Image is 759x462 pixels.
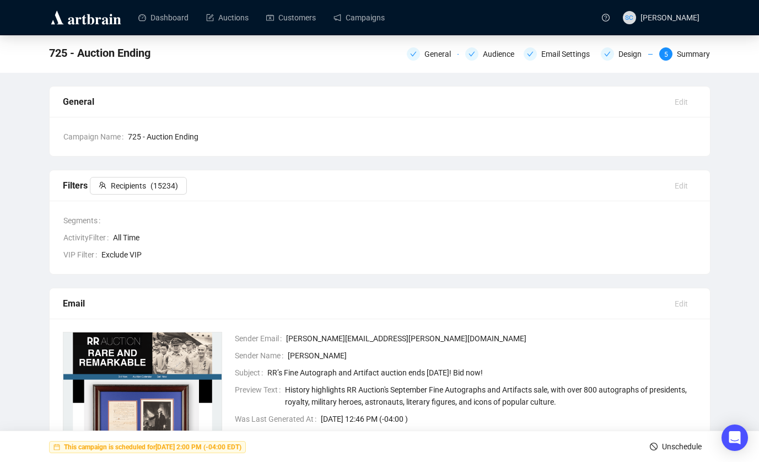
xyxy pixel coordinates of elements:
[63,95,666,109] div: General
[285,384,697,408] span: History highlights RR Auction's September Fine Autographs and Artifacts sale, with over 800 autog...
[63,232,113,244] span: ActivityFilter
[235,384,285,408] span: Preview Text
[63,180,187,191] span: Filters
[49,44,150,62] span: 725 - Auction Ending
[407,47,459,61] div: General
[527,51,534,57] span: check
[206,3,249,32] a: Auctions
[410,51,417,57] span: check
[267,367,697,379] span: RR’s Fine Autograph and Artifact auction ends [DATE]! Bid now!
[666,93,697,111] button: Edit
[128,131,697,143] span: 725 - Auction Ending
[138,3,189,32] a: Dashboard
[113,232,697,244] span: All Time
[64,443,241,451] strong: This campaign is scheduled for [DATE] 2:00 PM (-04:00 EDT)
[90,177,187,195] button: Recipients(15234)
[469,51,475,57] span: check
[666,177,697,195] button: Edit
[150,180,178,192] span: ( 15234 )
[333,3,385,32] a: Campaigns
[99,181,106,189] span: team
[664,51,668,58] span: 5
[677,47,710,61] div: Summary
[235,350,288,362] span: Sender Name
[321,413,697,425] span: [DATE] 12:46 PM (-04:00 )
[465,47,517,61] div: Audience
[541,47,596,61] div: Email Settings
[63,214,105,227] span: Segments
[640,13,699,22] span: [PERSON_NAME]
[235,332,286,345] span: Sender Email
[63,131,128,143] span: Campaign Name
[604,51,611,57] span: check
[662,431,702,462] span: Unschedule
[666,295,697,313] button: Edit
[235,413,321,425] span: Was Last Generated At
[101,249,697,261] span: Exclude VIP
[625,12,633,23] span: SC
[49,9,123,26] img: logo
[659,47,710,61] div: 5Summary
[286,332,697,345] span: [PERSON_NAME][EMAIL_ADDRESS][PERSON_NAME][DOMAIN_NAME]
[524,47,594,61] div: Email Settings
[53,444,60,450] span: calendar
[235,367,267,379] span: Subject
[424,47,457,61] div: General
[111,180,146,192] span: Recipients
[641,438,710,455] button: Unschedule
[602,14,610,22] span: question-circle
[601,47,653,61] div: Design
[266,3,316,32] a: Customers
[483,47,521,61] div: Audience
[722,425,748,451] div: Open Intercom Messenger
[618,47,648,61] div: Design
[650,443,658,450] span: stop
[63,297,666,310] div: Email
[288,350,697,362] span: [PERSON_NAME]
[63,249,101,261] span: VIP Filter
